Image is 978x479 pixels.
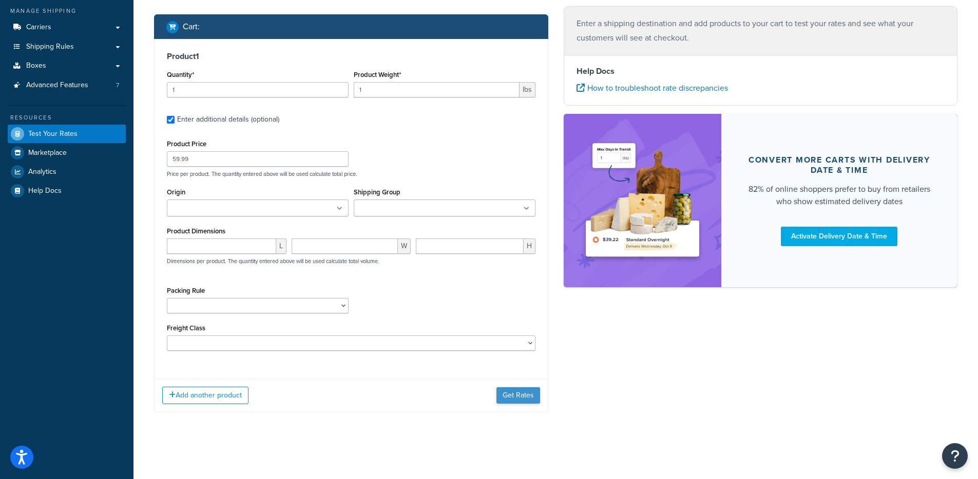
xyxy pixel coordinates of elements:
[577,16,945,45] p: Enter a shipping destination and add products to your cart to test your rates and see what your c...
[167,82,349,97] input: 0.0
[26,81,88,90] span: Advanced Features
[28,168,56,176] span: Analytics
[28,187,62,195] span: Help Docs
[167,71,194,78] label: Quantity*
[8,37,126,56] a: Shipping Rules
[167,324,205,332] label: Freight Class
[8,182,126,200] a: Help Docs
[164,257,379,265] p: Dimensions per product. The quantity entered above will be used calculate total volume.
[116,81,119,90] span: 7
[354,188,400,196] label: Shipping Group
[354,71,401,78] label: Product Weight*
[167,140,206,148] label: Product Price
[162,387,248,404] button: Add another product
[8,113,126,122] div: Resources
[177,112,279,127] div: Enter additional details (optional)
[398,238,411,254] span: W
[164,170,538,177] p: Price per product. The quantity entered above will be used calculate total price.
[8,76,126,95] li: Advanced Features
[8,7,126,15] div: Manage Shipping
[276,238,286,254] span: L
[8,163,126,181] a: Analytics
[8,56,126,75] a: Boxes
[26,43,74,51] span: Shipping Rules
[746,183,933,208] div: 82% of online shoppers prefer to buy from retailers who show estimated delivery dates
[577,82,728,94] a: How to troubleshoot rate discrepancies
[577,65,945,77] h4: Help Docs
[167,188,185,196] label: Origin
[8,125,126,143] a: Test Your Rates
[8,18,126,37] a: Carriers
[524,238,535,254] span: H
[781,227,897,246] a: Activate Delivery Date & Time
[167,227,225,235] label: Product Dimensions
[942,443,968,469] button: Open Resource Center
[28,149,67,157] span: Marketplace
[579,129,706,272] img: feature-image-ddt-36eae7f7280da8017bfb280eaccd9c446f90b1fe08728e4019434db127062ab4.png
[26,62,46,70] span: Boxes
[28,130,78,138] span: Test Your Rates
[520,82,535,97] span: lbs
[8,76,126,95] a: Advanced Features7
[167,116,175,124] input: Enter additional details (optional)
[496,387,540,404] button: Get Rates
[183,22,200,31] h2: Cart :
[8,144,126,162] a: Marketplace
[26,23,51,32] span: Carriers
[167,287,205,294] label: Packing Rule
[167,51,535,62] h3: Product 1
[354,82,520,97] input: 0.00
[746,155,933,175] div: Convert more carts with delivery date & time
